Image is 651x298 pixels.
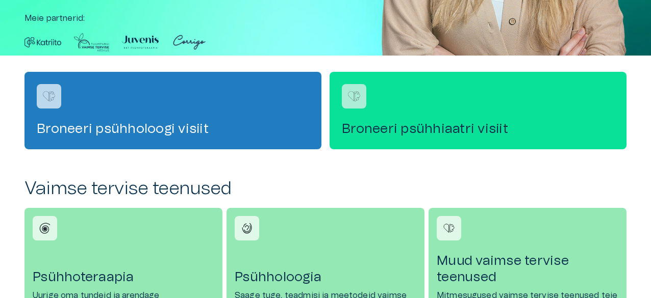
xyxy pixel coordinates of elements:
img: Partner logo [171,33,208,52]
img: Broneeri psühholoogi visiit logo [41,89,57,104]
h2: Vaimse tervise teenused [24,178,627,200]
img: Broneeri psühhiaatri visiit logo [346,89,362,104]
h4: Psühhoteraapia [33,269,214,285]
p: Meie partnerid : [24,12,627,24]
img: Psühholoogia icon [239,221,255,236]
img: Partner logo [24,33,61,52]
img: Partner logo [122,33,159,52]
img: Muud vaimse tervise teenused icon [441,221,457,236]
img: Psühhoteraapia icon [37,221,53,236]
h4: Broneeri psühhiaatri visiit [342,121,614,137]
a: Navigate to service booking [330,72,627,149]
img: Partner logo [73,33,110,52]
h4: Muud vaimse tervise teenused [437,253,618,285]
h4: Psühholoogia [235,269,416,285]
a: Navigate to service booking [24,72,321,149]
h4: Broneeri psühholoogi visiit [37,121,309,137]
